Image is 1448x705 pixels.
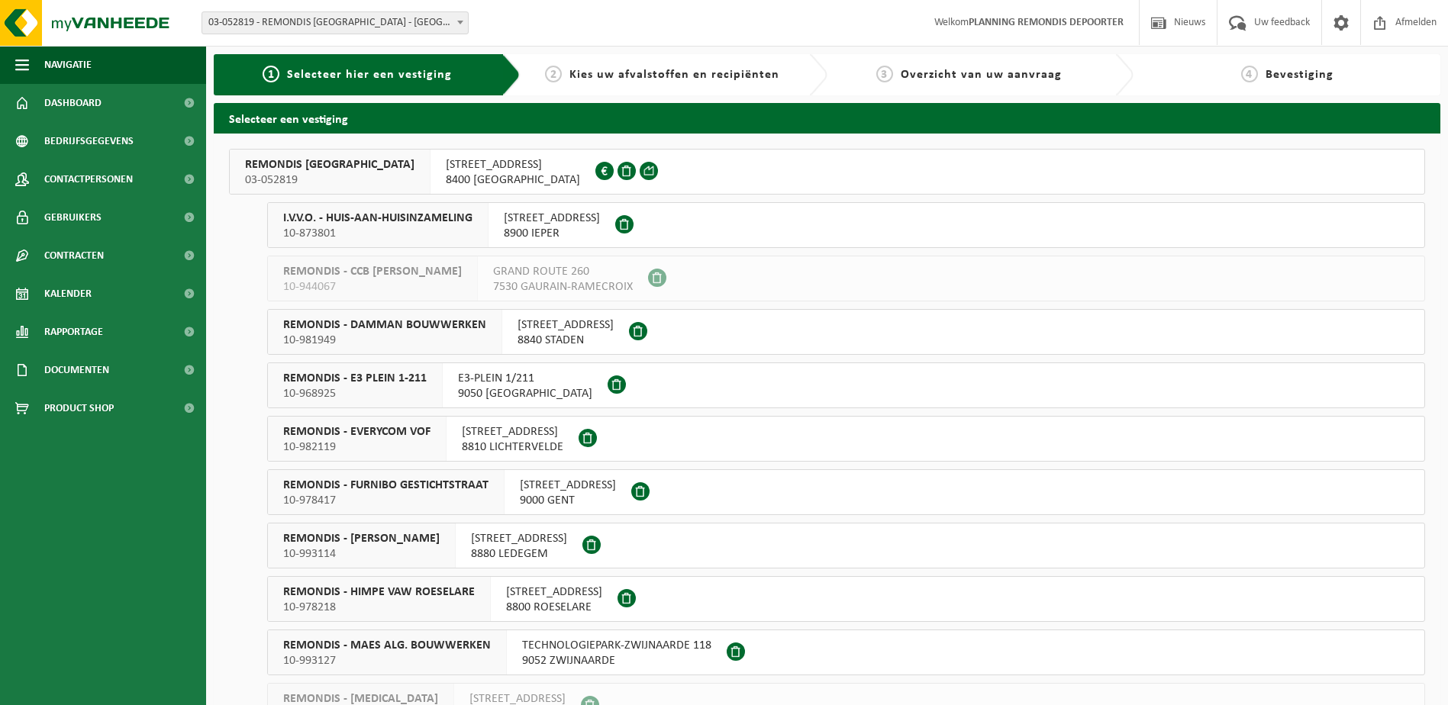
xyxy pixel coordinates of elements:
span: 9052 ZWIJNAARDE [522,653,711,668]
span: Overzicht van uw aanvraag [901,69,1062,81]
span: TECHNOLOGIEPARK-ZWIJNAARDE 118 [522,638,711,653]
span: Dashboard [44,84,102,122]
span: REMONDIS - [PERSON_NAME] [283,531,440,546]
span: REMONDIS - CCB [PERSON_NAME] [283,264,462,279]
span: 8400 [GEOGRAPHIC_DATA] [446,172,580,188]
span: 10-981949 [283,333,486,348]
span: Selecteer hier een vestiging [287,69,452,81]
span: 03-052819 [245,172,414,188]
span: 8840 STADEN [518,333,614,348]
span: 8900 IEPER [504,226,600,241]
span: 03-052819 - REMONDIS WEST-VLAANDEREN - OOSTENDE [202,11,469,34]
strong: PLANNING REMONDIS DEPOORTER [969,17,1124,28]
button: REMONDIS - EVERYCOM VOF 10-982119 [STREET_ADDRESS]8810 LICHTERVELDE [267,416,1425,462]
span: [STREET_ADDRESS] [446,157,580,172]
span: 10-982119 [283,439,431,455]
button: REMONDIS - MAES ALG. BOUWWERKEN 10-993127 TECHNOLOGIEPARK-ZWIJNAARDE 1189052 ZWIJNAARDE [267,629,1425,675]
span: Product Shop [44,389,114,427]
button: REMONDIS - E3 PLEIN 1-211 10-968925 E3-PLEIN 1/2119050 [GEOGRAPHIC_DATA] [267,362,1425,408]
span: 8810 LICHTERVELDE [462,439,563,455]
span: REMONDIS - E3 PLEIN 1-211 [283,371,427,386]
span: E3-PLEIN 1/211 [458,371,592,386]
span: Contracten [44,237,104,275]
span: 8880 LEDEGEM [471,546,567,562]
span: 10-978417 [283,493,489,508]
span: 10-993114 [283,546,440,562]
span: REMONDIS - EVERYCOM VOF [283,424,431,439]
span: Documenten [44,351,109,389]
span: Kalender [44,275,92,313]
span: 10-968925 [283,386,427,401]
span: [STREET_ADDRESS] [504,211,600,226]
span: Kies uw afvalstoffen en recipiënten [569,69,779,81]
span: Gebruikers [44,198,102,237]
h2: Selecteer een vestiging [214,103,1440,133]
span: [STREET_ADDRESS] [462,424,563,439]
span: 1 [263,66,279,82]
button: I.V.V.O. - HUIS-AAN-HUISINZAMELING 10-873801 [STREET_ADDRESS]8900 IEPER [267,202,1425,248]
span: Contactpersonen [44,160,133,198]
button: REMONDIS - FURNIBO GESTICHTSTRAAT 10-978417 [STREET_ADDRESS]9000 GENT [267,469,1425,515]
span: 10-944067 [283,279,462,295]
span: 9050 [GEOGRAPHIC_DATA] [458,386,592,401]
span: Rapportage [44,313,103,351]
span: 3 [876,66,893,82]
button: REMONDIS - DAMMAN BOUWWERKEN 10-981949 [STREET_ADDRESS]8840 STADEN [267,309,1425,355]
span: [STREET_ADDRESS] [471,531,567,546]
span: 2 [545,66,562,82]
span: 10-978218 [283,600,475,615]
span: REMONDIS - FURNIBO GESTICHTSTRAAT [283,478,489,493]
span: GRAND ROUTE 260 [493,264,633,279]
span: 8800 ROESELARE [506,600,602,615]
span: Navigatie [44,46,92,84]
span: REMONDIS - DAMMAN BOUWWERKEN [283,317,486,333]
span: 03-052819 - REMONDIS WEST-VLAANDEREN - OOSTENDE [202,12,468,34]
button: REMONDIS [GEOGRAPHIC_DATA] 03-052819 [STREET_ADDRESS]8400 [GEOGRAPHIC_DATA] [229,149,1425,195]
span: 10-873801 [283,226,472,241]
span: [STREET_ADDRESS] [506,584,602,600]
span: [STREET_ADDRESS] [518,317,614,333]
button: REMONDIS - HIMPE VAW ROESELARE 10-978218 [STREET_ADDRESS]8800 ROESELARE [267,576,1425,622]
span: REMONDIS - HIMPE VAW ROESELARE [283,584,475,600]
span: 7530 GAURAIN-RAMECROIX [493,279,633,295]
span: 9000 GENT [520,493,616,508]
span: REMONDIS [GEOGRAPHIC_DATA] [245,157,414,172]
span: I.V.V.O. - HUIS-AAN-HUISINZAMELING [283,211,472,226]
span: REMONDIS - MAES ALG. BOUWWERKEN [283,638,491,653]
button: REMONDIS - [PERSON_NAME] 10-993114 [STREET_ADDRESS]8880 LEDEGEM [267,523,1425,568]
span: Bevestiging [1266,69,1334,81]
span: 4 [1241,66,1258,82]
span: Bedrijfsgegevens [44,122,134,160]
span: [STREET_ADDRESS] [520,478,616,493]
span: 10-993127 [283,653,491,668]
